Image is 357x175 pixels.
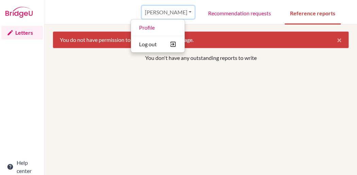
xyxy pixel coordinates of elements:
[142,6,194,19] button: [PERSON_NAME]
[83,54,319,62] p: You don't have any outstanding reports to write
[330,32,348,48] button: Close
[285,1,341,25] a: Reference reports
[5,7,33,18] img: Bridge-U
[131,19,185,53] ul: [PERSON_NAME]
[131,22,185,33] a: Profile
[1,160,43,174] a: Help center
[53,31,349,48] div: You do not have permission to access the requested page.
[203,1,276,25] a: Recommendation requests
[131,39,185,50] button: Log out
[337,35,342,45] span: ×
[1,26,43,39] a: Letters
